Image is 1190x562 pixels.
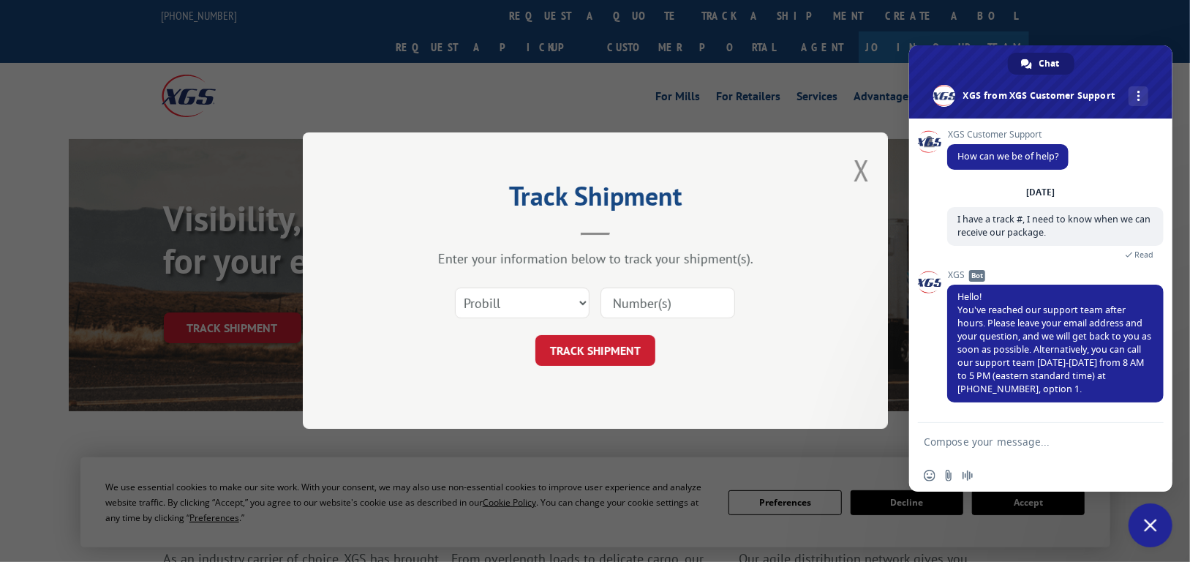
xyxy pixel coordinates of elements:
[1129,86,1148,106] div: More channels
[1027,188,1055,197] div: [DATE]
[947,130,1069,140] span: XGS Customer Support
[947,270,1164,280] span: XGS
[1129,503,1172,547] div: Close chat
[962,470,974,482] span: Audio message
[376,186,815,214] h2: Track Shipment
[854,151,870,190] button: Close modal
[957,150,1058,162] span: How can we be of help?
[957,291,1151,395] span: Hello! You've reached our support team after hours. Please leave your email address and your ques...
[600,288,735,319] input: Number(s)
[1008,53,1074,75] div: Chat
[1134,250,1153,260] span: Read
[924,435,1126,449] textarea: Compose your message...
[969,270,985,282] span: Bot
[924,470,935,482] span: Insert an emoji
[535,336,655,367] button: TRACK SHIPMENT
[1039,53,1060,75] span: Chat
[957,213,1151,239] span: I have a track #, I need to know when we can receive our package.
[376,251,815,268] div: Enter your information below to track your shipment(s).
[943,470,954,482] span: Send a file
